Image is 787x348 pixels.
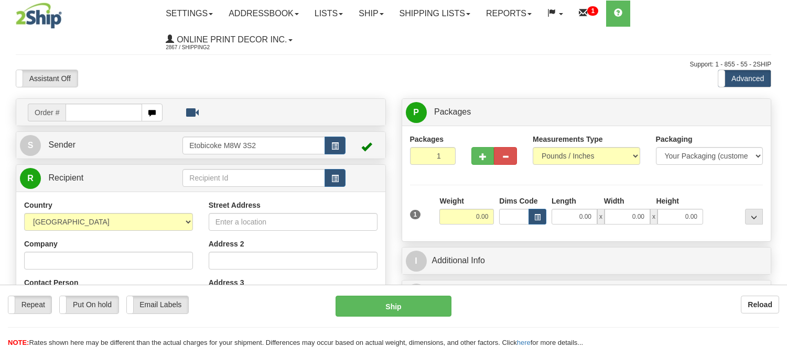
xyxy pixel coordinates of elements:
[20,167,165,189] a: R Recipient
[209,239,244,249] label: Address 2
[209,200,261,210] label: Street Address
[182,137,325,154] input: Sender Id
[650,209,657,224] span: x
[406,251,427,272] span: I
[351,1,391,27] a: Ship
[16,70,78,87] label: Assistant Off
[552,196,576,206] label: Length
[741,296,779,313] button: Reload
[656,196,679,206] label: Height
[718,70,771,87] label: Advanced
[16,3,62,29] img: logo2867.jpg
[517,339,531,346] a: here
[221,1,307,27] a: Addressbook
[307,1,351,27] a: Lists
[28,104,66,121] span: Order #
[499,196,537,206] label: Dims Code
[439,196,463,206] label: Weight
[410,134,444,144] label: Packages
[763,120,786,227] iframe: chat widget
[48,140,76,149] span: Sender
[406,250,768,272] a: IAdditional Info
[406,102,427,123] span: P
[392,1,478,27] a: Shipping lists
[48,173,83,182] span: Recipient
[16,60,771,69] div: Support: 1 - 855 - 55 - 2SHIP
[8,339,29,346] span: NOTE:
[434,107,471,116] span: Packages
[20,168,41,189] span: R
[24,277,78,288] label: Contact Person
[597,209,605,224] span: x
[24,239,58,249] label: Company
[20,135,41,156] span: S
[24,200,52,210] label: Country
[410,210,421,219] span: 1
[406,284,427,305] span: $
[166,42,244,53] span: 2867 / Shipping2
[174,35,287,44] span: Online Print Decor Inc.
[158,27,300,53] a: Online Print Decor Inc. 2867 / Shipping2
[60,296,118,313] label: Put On hold
[604,196,624,206] label: Width
[406,283,768,305] a: $Rates
[745,209,763,224] div: ...
[336,296,451,317] button: Ship
[587,6,598,16] sup: 1
[209,277,244,288] label: Address 3
[571,1,606,27] a: 1
[533,134,603,144] label: Measurements Type
[656,134,693,144] label: Packaging
[209,213,378,231] input: Enter a location
[478,1,540,27] a: Reports
[158,1,221,27] a: Settings
[406,102,768,123] a: P Packages
[748,300,772,309] b: Reload
[8,296,51,313] label: Repeat
[182,169,325,187] input: Recipient Id
[127,296,188,313] label: Email Labels
[20,134,182,156] a: S Sender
